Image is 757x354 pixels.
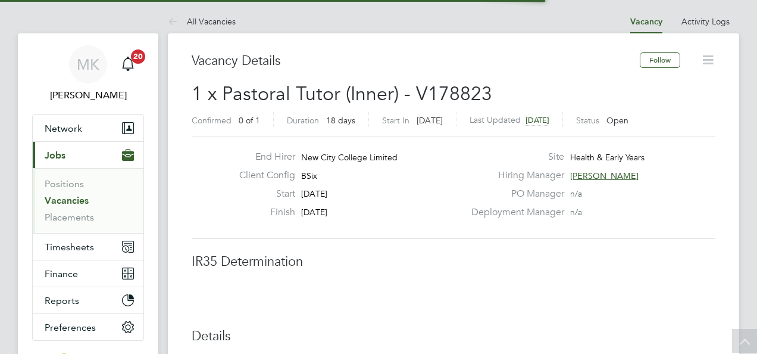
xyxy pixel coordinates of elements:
[630,17,662,27] a: Vacancy
[192,115,232,126] label: Confirmed
[576,115,599,126] label: Status
[45,150,65,161] span: Jobs
[301,207,327,218] span: [DATE]
[301,170,317,181] span: BSix
[33,115,143,141] button: Network
[525,115,549,125] span: [DATE]
[230,151,295,163] label: End Hirer
[230,206,295,219] label: Finish
[192,52,640,70] h3: Vacancy Details
[45,212,94,223] a: Placements
[33,287,143,313] button: Reports
[570,170,639,181] span: [PERSON_NAME]
[131,49,145,64] span: 20
[45,195,89,206] a: Vacancies
[570,188,582,199] span: n/a
[570,152,645,163] span: Health & Early Years
[239,115,260,126] span: 0 of 1
[32,88,144,103] span: Megan Knowles
[45,268,78,280] span: Finance
[470,114,521,125] label: Last Updated
[45,295,79,306] span: Reports
[287,115,319,126] label: Duration
[681,16,730,27] a: Activity Logs
[192,253,715,271] h3: IR35 Determination
[301,152,398,163] span: New City College Limited
[417,115,443,126] span: [DATE]
[33,234,143,260] button: Timesheets
[33,260,143,287] button: Finance
[464,169,564,182] label: Hiring Manager
[45,241,94,253] span: Timesheets
[192,328,715,345] h3: Details
[33,314,143,340] button: Preferences
[326,115,355,126] span: 18 days
[230,188,295,200] label: Start
[33,168,143,233] div: Jobs
[192,82,492,105] span: 1 x Pastoral Tutor (Inner) - V178823
[464,206,564,219] label: Deployment Manager
[116,45,140,83] a: 20
[77,57,99,72] span: MK
[45,123,82,134] span: Network
[606,115,628,126] span: Open
[33,142,143,168] button: Jobs
[301,188,327,199] span: [DATE]
[45,178,84,190] a: Positions
[464,151,564,163] label: Site
[32,45,144,103] a: MK[PERSON_NAME]
[570,207,582,218] span: n/a
[230,169,295,182] label: Client Config
[45,322,96,333] span: Preferences
[168,16,236,27] a: All Vacancies
[640,52,680,68] button: Follow
[382,115,409,126] label: Start In
[464,188,564,200] label: PO Manager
